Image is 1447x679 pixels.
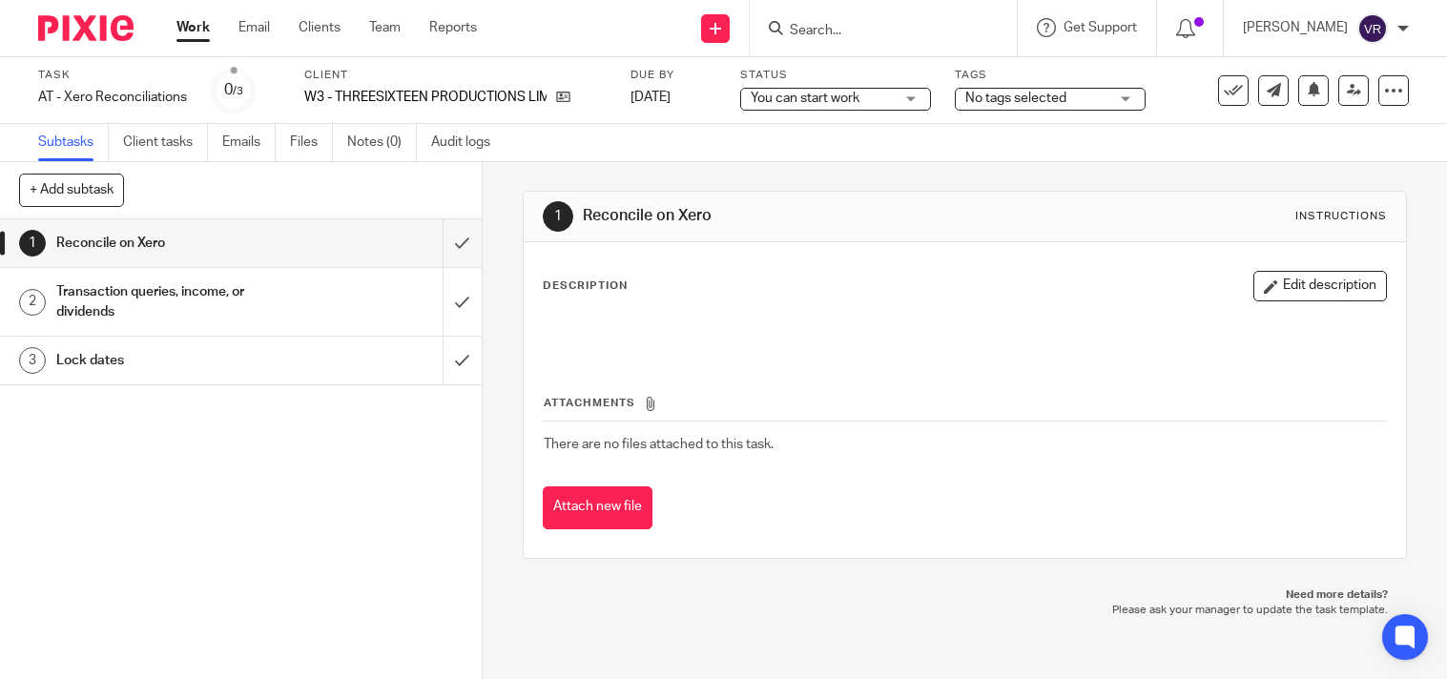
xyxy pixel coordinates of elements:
[238,18,270,37] a: Email
[304,68,607,83] label: Client
[955,68,1146,83] label: Tags
[38,15,134,41] img: Pixie
[299,18,341,37] a: Clients
[630,91,671,104] span: [DATE]
[543,278,628,294] p: Description
[304,88,547,107] p: W3 - THREESIXTEEN PRODUCTIONS LIMITED*
[431,124,505,161] a: Audit logs
[369,18,401,37] a: Team
[19,230,46,257] div: 1
[542,603,1388,618] p: Please ask your manager to update the task template.
[1064,21,1137,34] span: Get Support
[1295,209,1387,224] div: Instructions
[176,18,210,37] a: Work
[630,68,716,83] label: Due by
[751,92,859,105] span: You can start work
[19,174,124,206] button: + Add subtask
[56,278,301,326] h1: Transaction queries, income, or dividends
[347,124,417,161] a: Notes (0)
[542,587,1388,603] p: Need more details?
[429,18,477,37] a: Reports
[1243,18,1348,37] p: [PERSON_NAME]
[38,124,109,161] a: Subtasks
[56,346,301,375] h1: Lock dates
[543,486,652,529] button: Attach new file
[233,86,243,96] small: /3
[740,68,931,83] label: Status
[543,201,573,232] div: 1
[788,23,960,40] input: Search
[38,68,187,83] label: Task
[1357,13,1388,44] img: svg%3E
[544,438,774,451] span: There are no files attached to this task.
[290,124,333,161] a: Files
[222,124,276,161] a: Emails
[38,88,187,107] div: AT - Xero Reconciliations
[965,92,1066,105] span: No tags selected
[544,398,635,408] span: Attachments
[583,206,1005,226] h1: Reconcile on Xero
[224,79,243,101] div: 0
[56,229,301,257] h1: Reconcile on Xero
[19,347,46,374] div: 3
[19,289,46,316] div: 2
[1253,271,1387,301] button: Edit description
[123,124,208,161] a: Client tasks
